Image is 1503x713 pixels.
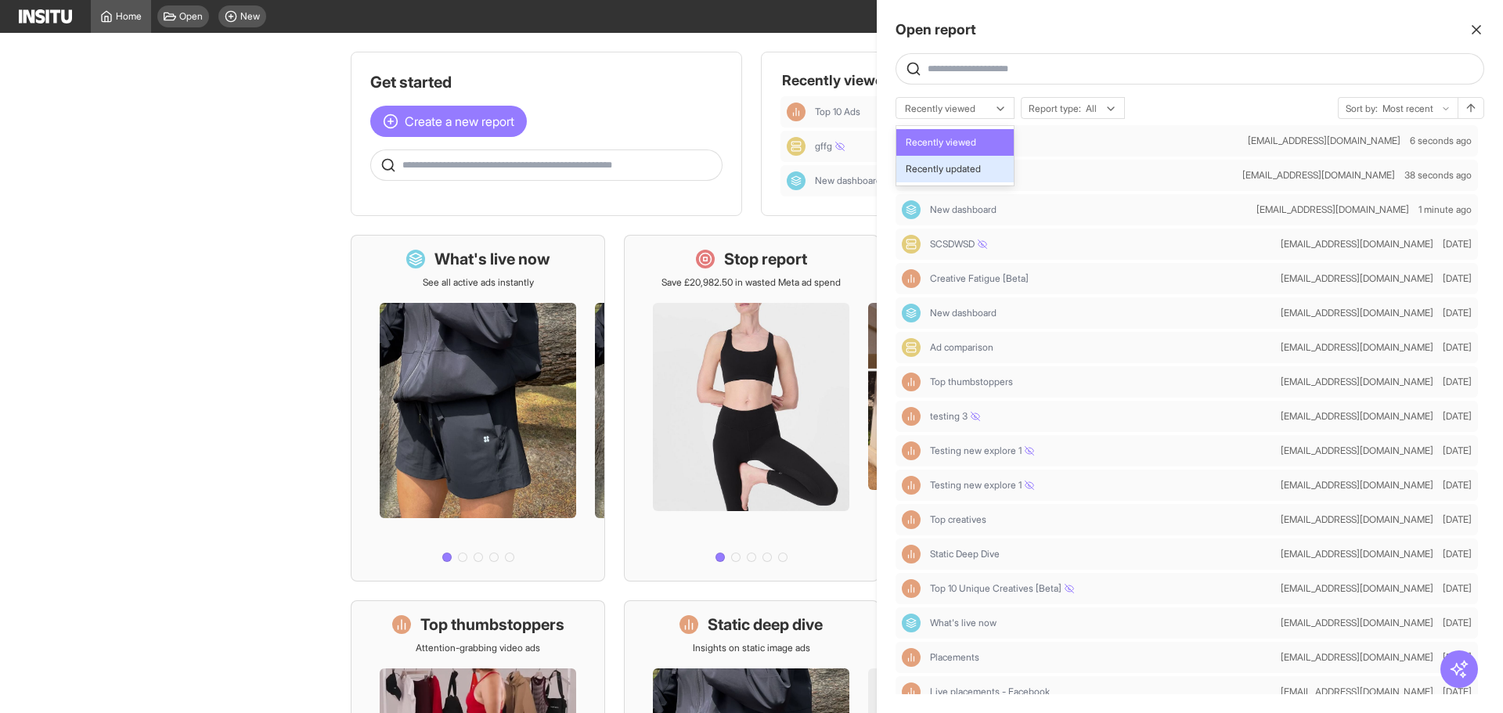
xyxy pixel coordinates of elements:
[906,162,981,176] span: Recently updated
[930,617,997,629] span: What's live now
[902,614,921,632] div: Dashboard
[930,651,1274,664] span: Placements
[930,238,1274,250] span: SCSDWSD
[930,238,987,250] span: SCSDWSD
[1256,203,1409,216] span: [EMAIL_ADDRESS][DOMAIN_NAME]
[1242,169,1395,182] span: [EMAIL_ADDRESS][DOMAIN_NAME]
[1443,617,1472,629] div: 30-Jul-2025 12:51
[930,445,1274,457] span: Testing new explore 1
[1443,376,1472,388] span: [DATE]
[930,307,1274,319] span: New dashboard
[930,548,1000,560] span: Static Deep Dive
[930,582,1274,595] span: Top 10 Unique Creatives [Beta]
[930,617,1274,629] span: What's live now
[1443,307,1472,319] div: 07-Aug-2025 15:17
[896,19,976,41] h3: Open report
[902,407,921,426] div: Insights
[930,376,1013,388] span: Top thumbstoppers
[1443,686,1472,698] div: 30-Jul-2025 12:38
[930,410,1274,423] span: testing 3
[930,410,980,423] span: testing 3
[1281,513,1433,526] span: [EMAIL_ADDRESS][DOMAIN_NAME]
[1281,376,1433,388] span: [EMAIL_ADDRESS][DOMAIN_NAME]
[930,651,979,664] span: Placements
[930,686,1050,698] span: Live placements - Facebook
[1410,135,1472,147] div: 11-Aug-2025 18:43
[930,272,1029,285] span: Creative Fatigue [Beta]
[930,479,1034,492] span: Testing new explore 1
[902,441,921,460] div: Insights
[930,203,1250,216] span: New dashboard
[1281,445,1433,457] span: [EMAIL_ADDRESS][DOMAIN_NAME]
[1281,617,1433,629] span: [EMAIL_ADDRESS][DOMAIN_NAME]
[1443,272,1472,285] span: [DATE]
[1410,135,1472,147] span: 6 seconds ago
[930,169,1236,182] span: gffg
[930,445,1034,457] span: Testing new explore 1
[902,235,921,254] div: Comparison
[902,373,921,391] div: Insights
[1281,479,1433,492] span: [EMAIL_ADDRESS][DOMAIN_NAME]
[1418,203,1472,216] div: 11-Aug-2025 18:41
[1281,341,1433,354] span: [EMAIL_ADDRESS][DOMAIN_NAME]
[930,548,1274,560] span: Static Deep Dive
[930,307,997,319] span: New dashboard
[1443,238,1472,250] span: [DATE]
[930,135,1242,147] span: Top 10 Ads
[1281,651,1433,664] span: [EMAIL_ADDRESS][DOMAIN_NAME]
[902,476,921,495] div: Insights
[1443,238,1472,250] div: 07-Aug-2025 15:22
[930,203,997,216] span: New dashboard
[1443,341,1472,354] span: [DATE]
[1281,686,1433,698] span: [EMAIL_ADDRESS][DOMAIN_NAME]
[930,479,1274,492] span: Testing new explore 1
[1443,582,1472,595] div: 30-Jul-2025 12:51
[902,579,921,598] div: Insights
[1443,307,1472,319] span: [DATE]
[1443,548,1472,560] div: 30-Jul-2025 12:51
[1443,582,1472,595] span: [DATE]
[902,545,921,564] div: Insights
[930,513,986,526] span: Top creatives
[1443,445,1472,457] span: [DATE]
[1443,479,1472,492] div: 07-Aug-2025 13:55
[902,200,921,219] div: Dashboard
[902,338,921,357] div: Comparison
[930,582,1074,595] span: Top 10 Unique Creatives [Beta]
[1281,272,1433,285] span: [EMAIL_ADDRESS][DOMAIN_NAME]
[902,682,921,701] div: Insights
[930,341,1274,354] span: Ad comparison
[902,510,921,529] div: Insights
[1443,272,1472,285] div: 07-Aug-2025 15:17
[902,269,921,288] div: Insights
[902,304,921,322] div: Dashboard
[1443,341,1472,354] div: 07-Aug-2025 14:57
[1248,135,1400,147] span: [EMAIL_ADDRESS][DOMAIN_NAME]
[1443,513,1472,526] span: [DATE]
[930,376,1274,388] span: Top thumbstoppers
[1404,169,1472,182] div: 11-Aug-2025 18:42
[1029,103,1081,115] span: Report type:
[1443,410,1472,423] div: 07-Aug-2025 13:58
[906,135,976,149] span: Recently viewed
[1443,376,1472,388] div: 07-Aug-2025 14:57
[1281,582,1433,595] span: [EMAIL_ADDRESS][DOMAIN_NAME]
[1281,238,1433,250] span: [EMAIL_ADDRESS][DOMAIN_NAME]
[1418,203,1472,216] span: 1 minute ago
[1443,479,1472,492] span: [DATE]
[1346,103,1378,115] span: Sort by:
[1443,617,1472,629] span: [DATE]
[1443,548,1472,560] span: [DATE]
[1443,410,1472,423] span: [DATE]
[930,341,993,354] span: Ad comparison
[1281,410,1433,423] span: [EMAIL_ADDRESS][DOMAIN_NAME]
[1281,307,1433,319] span: [EMAIL_ADDRESS][DOMAIN_NAME]
[1404,169,1472,182] span: 38 seconds ago
[1443,445,1472,457] div: 07-Aug-2025 13:58
[1443,513,1472,526] div: 30-Jul-2025 15:26
[1443,686,1472,698] span: [DATE]
[930,272,1274,285] span: Creative Fatigue [Beta]
[1281,548,1433,560] span: [EMAIL_ADDRESS][DOMAIN_NAME]
[930,686,1274,698] span: Live placements - Facebook
[902,648,921,667] div: Insights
